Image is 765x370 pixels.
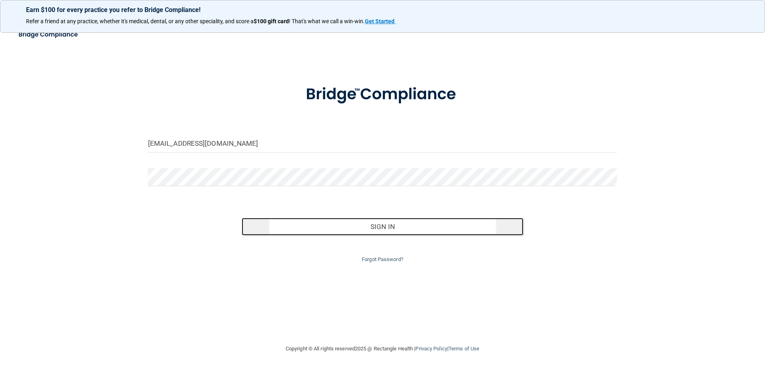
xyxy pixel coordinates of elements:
[362,256,403,262] a: Forgot Password?
[289,18,365,24] span: ! That's what we call a win-win.
[449,346,479,352] a: Terms of Use
[254,18,289,24] strong: $100 gift card
[236,336,529,362] div: Copyright © All rights reserved 2025 @ Rectangle Health | |
[26,18,254,24] span: Refer a friend at any practice, whether it's medical, dental, or any other speciality, and score a
[415,346,447,352] a: Privacy Policy
[242,218,523,235] button: Sign In
[365,18,395,24] strong: Get Started
[12,26,86,43] img: bridge_compliance_login_screen.278c3ca4.svg
[26,6,739,14] p: Earn $100 for every practice you refer to Bridge Compliance!
[148,135,617,153] input: Email
[289,74,476,115] img: bridge_compliance_login_screen.278c3ca4.svg
[365,18,396,24] a: Get Started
